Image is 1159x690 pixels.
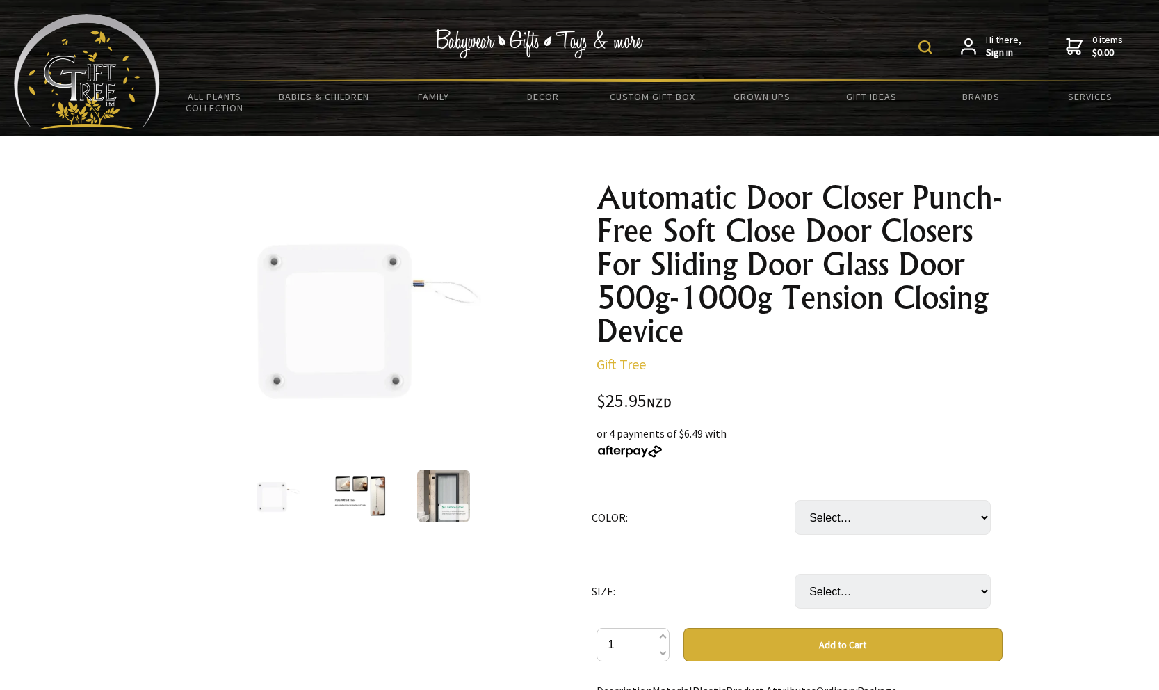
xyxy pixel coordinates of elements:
[683,628,1003,661] button: Add to Cart
[269,82,378,111] a: Babies & Children
[598,82,707,111] a: Custom Gift Box
[926,82,1035,111] a: Brands
[488,82,597,111] a: Decor
[225,181,495,451] img: Automatic Door Closer Punch-Free Soft Close Door Closers For Sliding Door Glass Door 500g-1000g T...
[592,554,795,628] td: SIZE:
[597,392,1003,411] div: $25.95
[597,181,1003,348] h1: Automatic Door Closer Punch-Free Soft Close Door Closers For Sliding Door Glass Door 500g-1000g T...
[379,82,488,111] a: Family
[817,82,926,111] a: Gift Ideas
[1092,47,1123,59] strong: $0.00
[417,470,470,522] img: Automatic Door Closer Punch-Free Soft Close Door Closers For Sliding Door Glass Door 500g-1000g T...
[647,394,672,410] span: NZD
[334,470,387,522] img: Automatic Door Closer Punch-Free Soft Close Door Closers For Sliding Door Glass Door 500g-1000g T...
[160,82,269,122] a: All Plants Collection
[597,355,646,373] a: Gift Tree
[1066,34,1123,58] a: 0 items$0.00
[597,425,1003,458] div: or 4 payments of $6.49 with
[597,445,663,458] img: Afterpay
[1092,33,1123,58] span: 0 items
[707,82,816,111] a: Grown Ups
[918,40,932,54] img: product search
[250,470,303,522] img: Automatic Door Closer Punch-Free Soft Close Door Closers For Sliding Door Glass Door 500g-1000g T...
[14,14,160,129] img: Babyware - Gifts - Toys and more...
[961,34,1021,58] a: Hi there,Sign in
[1036,82,1145,111] a: Services
[435,29,644,58] img: Babywear - Gifts - Toys & more
[986,47,1021,59] strong: Sign in
[986,34,1021,58] span: Hi there,
[592,481,795,554] td: COLOR:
